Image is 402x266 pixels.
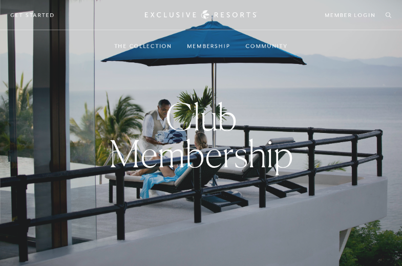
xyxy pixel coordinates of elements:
[246,31,288,61] a: Community
[114,31,172,61] a: The Collection
[187,31,230,61] a: Membership
[70,99,332,172] h1: Club Membership
[325,10,375,19] a: Member Login
[10,10,55,19] a: Get Started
